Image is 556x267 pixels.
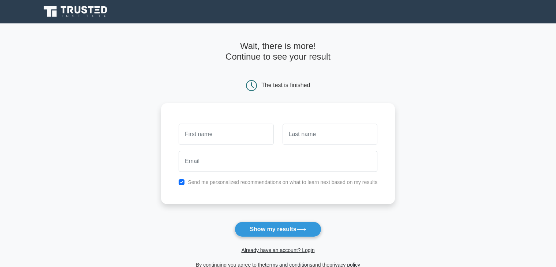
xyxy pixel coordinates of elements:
[261,82,310,88] div: The test is finished
[179,151,377,172] input: Email
[161,41,395,62] h4: Wait, there is more! Continue to see your result
[283,124,377,145] input: Last name
[188,179,377,185] label: Send me personalized recommendations on what to learn next based on my results
[179,124,273,145] input: First name
[241,247,314,253] a: Already have an account? Login
[235,222,321,237] button: Show my results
